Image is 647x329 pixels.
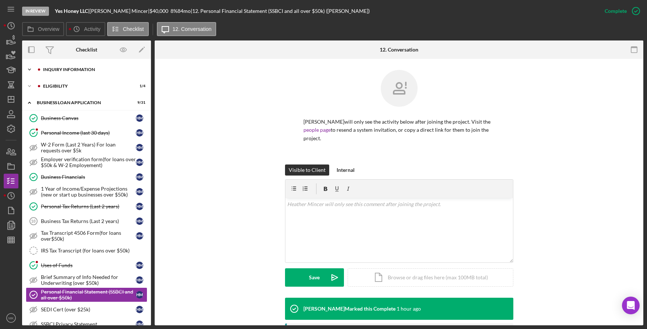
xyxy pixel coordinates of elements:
[41,289,136,301] div: Personal Financial Statement (SSBCI and all over $50k)
[303,118,495,142] p: [PERSON_NAME] will only see the activity below after joining the project. Visit the to resend a s...
[136,159,143,166] div: H M
[41,174,136,180] div: Business Financials
[136,129,143,137] div: H M
[136,276,143,284] div: H M
[31,219,35,223] tspan: 10
[157,22,217,36] button: 12. Conversation
[136,232,143,240] div: H M
[41,262,136,268] div: Uses of Funds
[43,84,127,88] div: ELIGIBILITY
[177,8,191,14] div: 84 mo
[170,8,177,14] div: 8 %
[136,114,143,122] div: H M
[38,26,59,32] label: Overview
[76,47,97,53] div: Checklist
[22,7,49,16] div: In Review
[380,47,418,53] div: 12. Conversation
[26,111,147,125] a: Business CanvasHM
[123,26,144,32] label: Checklist
[43,67,142,72] div: INQUIRY INFORMATION
[41,186,136,198] div: 1 Year of Income/Expense Projections (new or start up businesses over $50k)
[26,214,147,229] a: 10Business Tax Returns (Last 2 years)HM
[136,144,143,151] div: H M
[55,8,88,14] b: Yes Honey LLC
[26,125,147,140] a: Personal Income (last 30 days)HM
[622,297,640,314] div: Open Intercom Messenger
[337,164,355,176] div: Internal
[41,204,136,209] div: Personal Tax Returns (Last 2 years)
[132,100,145,105] div: 9 / 31
[55,8,89,14] div: |
[8,316,14,320] text: MK
[41,307,136,312] div: SEDI Cert (over $25k)
[136,203,143,210] div: H M
[26,273,147,287] a: Brief Summary of Info Needed for Underwriting (over $50k)HM
[289,164,326,176] div: Visible to Client
[136,321,143,328] div: H M
[26,199,147,214] a: Personal Tax Returns (Last 2 years)HM
[37,100,127,105] div: BUSINESS LOAN APPLICATION
[107,22,149,36] button: Checklist
[173,26,212,32] label: 12. Conversation
[26,302,147,317] a: SEDI Cert (over $25k)HM
[41,156,136,168] div: Employer verification form(for loans over $50k & W-2 Employement)
[66,22,105,36] button: Activity
[333,164,358,176] button: Internal
[26,229,147,243] a: Tax Transcript 4506 Form(for loans over$50k)HM
[22,22,64,36] button: Overview
[26,140,147,155] a: W-2 Form (Last 2 Years) For loan requests over $5kHM
[4,311,18,325] button: MK
[605,4,627,18] div: Complete
[150,8,168,14] span: $40,000
[136,291,143,298] div: H M
[136,306,143,313] div: H M
[41,274,136,286] div: Brief Summary of Info Needed for Underwriting (over $50k)
[303,306,395,312] div: [PERSON_NAME] Marked this Complete
[26,287,147,302] a: Personal Financial Statement (SSBCI and all over $50k)HM
[397,306,421,312] time: 2025-09-16 16:01
[26,184,147,199] a: 1 Year of Income/Expense Projections (new or start up businesses over $50k)HM
[26,258,147,273] a: Uses of FundsHM
[41,218,136,224] div: Business Tax Returns (Last 2 years)
[26,155,147,170] a: Employer verification form(for loans over $50k & W-2 Employement)HM
[41,230,136,242] div: Tax Transcript 4506 Form(for loans over$50k)
[26,243,147,258] a: IRS Tax Transcript (for loans over $50k)
[136,188,143,195] div: H M
[41,248,147,254] div: IRS Tax Transcript (for loans over $50k)
[132,84,145,88] div: 1 / 4
[41,142,136,153] div: W-2 Form (Last 2 Years) For loan requests over $5k
[26,170,147,184] a: Business FinancialsHM
[309,268,320,287] div: Save
[41,115,136,121] div: Business Canvas
[41,130,136,136] div: Personal Income (last 30 days)
[84,26,100,32] label: Activity
[136,173,143,181] div: H M
[41,321,136,327] div: SSBCI Privacy Statement
[303,127,331,133] a: people page
[597,4,643,18] button: Complete
[285,268,344,287] button: Save
[191,8,370,14] div: | 12. Personal Financial Statement (SSBCI and all over $50k) ([PERSON_NAME])
[285,164,329,176] button: Visible to Client
[136,217,143,225] div: H M
[136,262,143,269] div: H M
[89,8,150,14] div: [PERSON_NAME] Mincer |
